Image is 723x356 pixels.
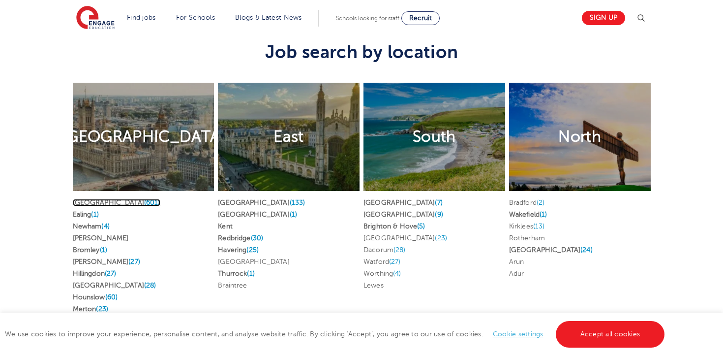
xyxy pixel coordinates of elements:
[533,223,545,230] span: (13)
[73,199,160,206] a: [GEOGRAPHIC_DATA](601)
[128,258,140,265] span: (27)
[218,280,360,291] li: Braintree
[218,211,297,218] a: [GEOGRAPHIC_DATA](1)
[91,211,98,218] span: (1)
[509,211,547,218] a: Wakefield(1)
[73,305,108,313] a: Merton(23)
[218,270,255,277] a: Thurrock(1)
[389,258,401,265] span: (27)
[273,127,303,147] h2: East
[363,280,505,291] li: Lewes
[393,246,406,254] span: (28)
[218,256,360,268] li: [GEOGRAPHIC_DATA]
[509,221,651,232] li: Kirklees
[582,11,625,25] a: Sign up
[251,234,264,242] span: (30)
[363,223,425,230] a: Brighton & Hove(5)
[509,232,651,244] li: Rotherham
[73,293,118,301] a: Hounslow(60)
[176,14,215,21] a: For Schools
[235,14,302,21] a: Blogs & Latest News
[101,223,109,230] span: (4)
[417,223,425,230] span: (5)
[363,199,443,206] a: [GEOGRAPHIC_DATA](7)
[409,14,432,22] span: Recruit
[71,22,653,63] h3: Job search by location
[435,211,443,218] span: (9)
[556,321,665,348] a: Accept all cookies
[5,330,667,338] span: We use cookies to improve your experience, personalise content, and analyse website traffic. By c...
[246,246,259,254] span: (25)
[363,211,443,218] a: [GEOGRAPHIC_DATA](9)
[100,246,107,254] span: (1)
[73,282,156,289] a: [GEOGRAPHIC_DATA](28)
[393,270,401,277] span: (4)
[435,199,442,206] span: (7)
[218,234,263,242] a: Redbridge(30)
[73,246,107,254] a: Bromley(1)
[247,270,254,277] span: (1)
[580,246,593,254] span: (24)
[96,305,108,313] span: (23)
[73,270,117,277] a: Hillingdon(27)
[493,330,543,338] a: Cookie settings
[73,234,129,242] a: [PERSON_NAME]
[105,293,118,301] span: (60)
[62,127,224,147] h2: [GEOGRAPHIC_DATA]
[218,223,233,230] a: Kent
[144,199,160,206] span: (601)
[363,256,505,268] li: Watford
[218,199,305,206] a: [GEOGRAPHIC_DATA](133)
[401,11,440,25] a: Recruit
[144,282,156,289] span: (28)
[509,268,651,280] li: Adur
[73,211,99,218] a: Ealing(1)
[290,199,305,206] span: (133)
[558,127,601,147] h2: North
[509,256,651,268] li: Arun
[73,258,140,265] a: [PERSON_NAME](27)
[509,197,651,209] li: Bradford
[363,244,505,256] li: Dacorum
[105,270,117,277] span: (27)
[76,6,115,31] img: Engage Education
[218,246,259,254] a: Havering(25)
[127,14,156,21] a: Find jobs
[73,223,110,230] a: Newham(4)
[435,234,447,242] span: (23)
[290,211,297,218] span: (1)
[540,211,547,218] span: (1)
[413,127,456,147] h2: South
[537,199,544,206] span: (2)
[363,268,505,280] li: Worthing
[509,246,593,254] a: [GEOGRAPHIC_DATA](24)
[336,15,399,22] span: Schools looking for staff
[363,232,505,244] li: [GEOGRAPHIC_DATA]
